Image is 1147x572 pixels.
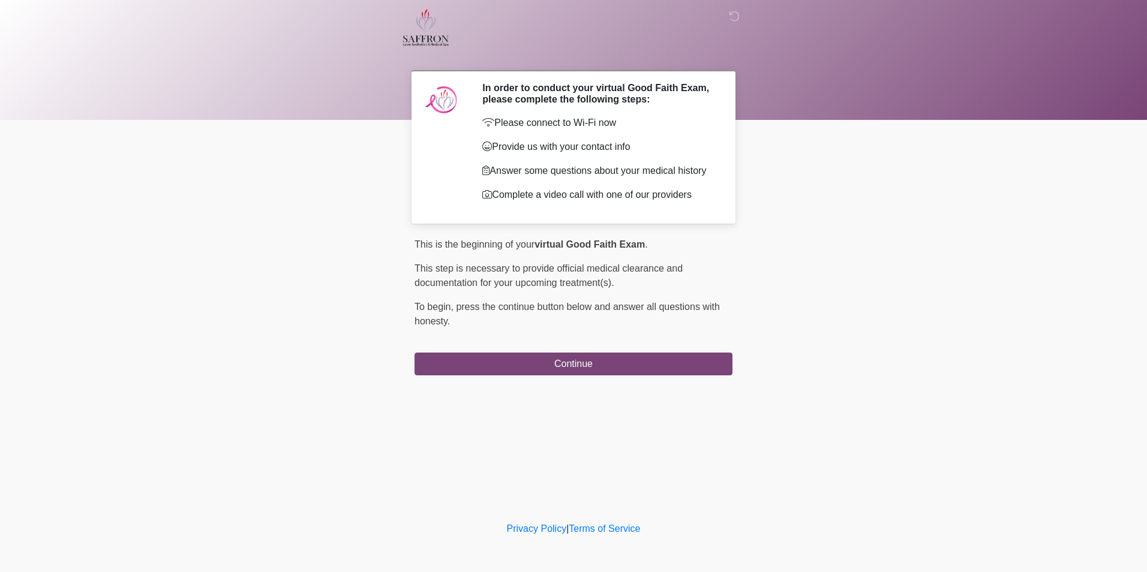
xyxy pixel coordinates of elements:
span: To begin, [415,302,456,312]
p: Complete a video call with one of our providers [482,188,714,202]
a: | [566,523,569,534]
span: This step is necessary to provide official medical clearance and documentation for your upcoming ... [415,263,683,288]
span: This is the beginning of your [415,239,535,249]
span: . [645,239,647,249]
p: Provide us with your contact info [482,140,714,154]
a: Terms of Service [569,523,640,534]
p: Answer some questions about your medical history [482,164,714,178]
img: Agent Avatar [424,82,460,118]
p: Please connect to Wi-Fi now [482,116,714,130]
strong: virtual Good Faith Exam [535,239,645,249]
span: press the continue button below and answer all questions with honesty. [415,302,720,326]
h2: In order to conduct your virtual Good Faith Exam, please complete the following steps: [482,82,714,105]
img: Saffron Laser Aesthetics and Medical Spa Logo [403,9,449,46]
button: Continue [415,353,732,375]
a: Privacy Policy [507,523,567,534]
